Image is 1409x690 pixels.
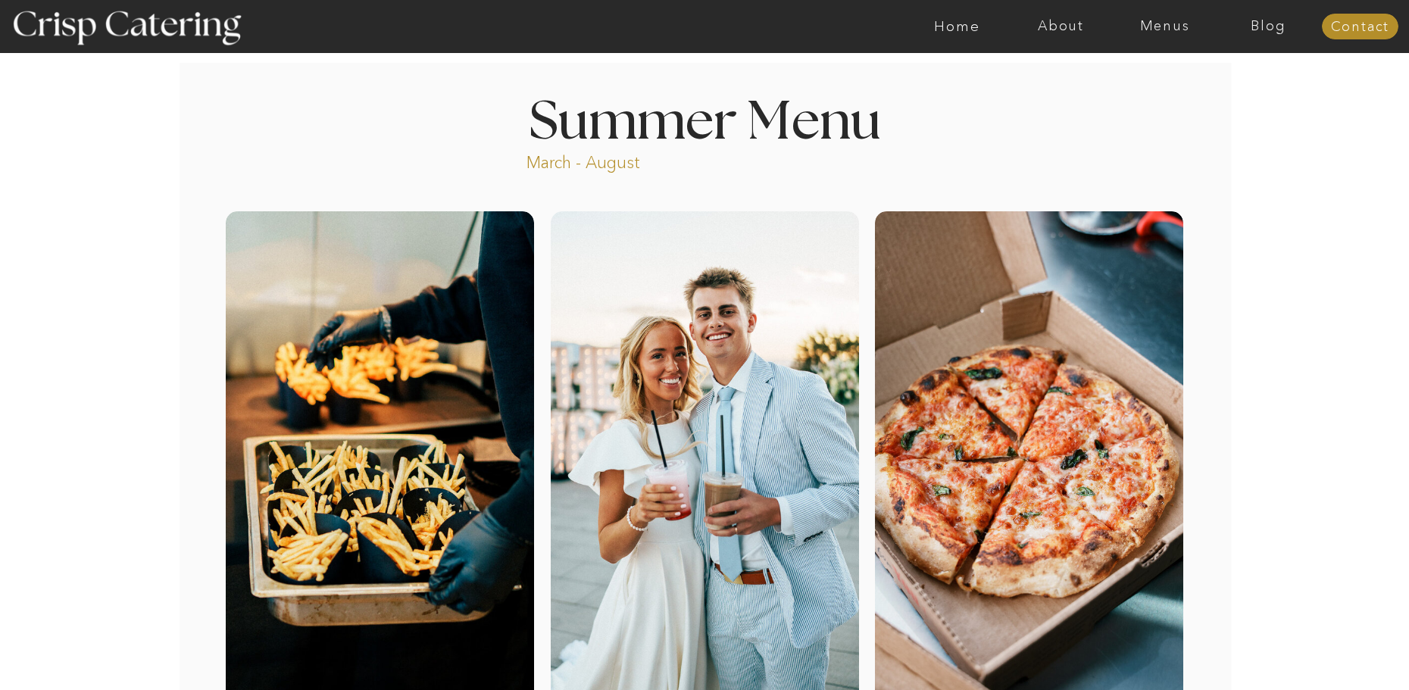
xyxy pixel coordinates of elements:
a: Menus [1113,19,1217,34]
a: Blog [1217,19,1320,34]
a: Home [905,19,1009,34]
a: Contact [1322,20,1398,35]
a: About [1009,19,1113,34]
h1: Summer Menu [494,96,915,141]
p: March - August [526,151,735,169]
